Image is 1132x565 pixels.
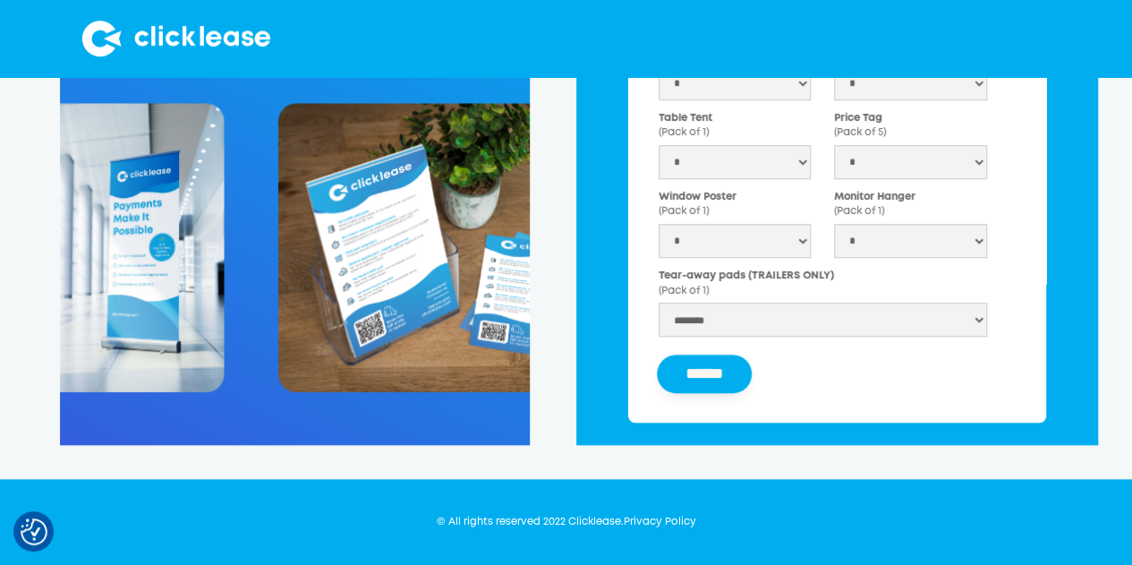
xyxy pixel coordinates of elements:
div: © All rights reserved 2022 Clicklease. [437,515,696,530]
button: Consent Preferences [21,518,47,545]
span: (Pack of 1) [659,287,709,295]
span: (Pack of 1) [834,207,884,216]
span: (Pack of 5) [834,128,886,137]
label: Monitor Hanger [834,190,986,219]
img: Clicklease logo [82,21,270,56]
span: (Pack of 1) [659,128,709,137]
label: Window Poster [659,190,811,219]
label: Tear-away pads (TRAILERS ONLY) [659,269,987,298]
label: Price Tag [834,111,986,141]
img: Revisit consent button [21,518,47,545]
span: (Pack of 1) [659,207,709,216]
a: Privacy Policy [624,518,696,526]
label: Table Tent [659,111,811,141]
